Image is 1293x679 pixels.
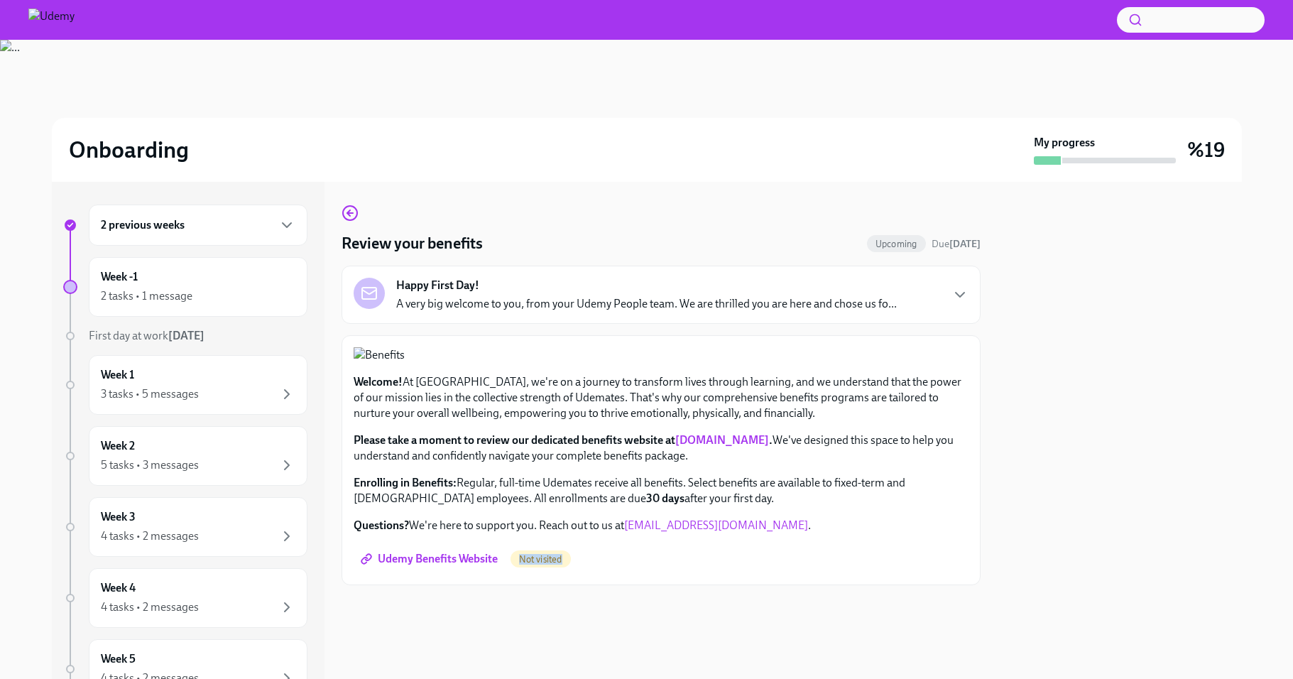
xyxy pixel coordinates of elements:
h2: Onboarding [69,136,189,164]
a: Week 25 tasks • 3 messages [63,426,307,486]
a: Week 34 tasks • 2 messages [63,497,307,557]
h3: %19 [1187,137,1225,163]
h6: Week 2 [101,438,135,454]
strong: [DATE] [949,238,981,250]
strong: 30 days [646,491,684,505]
span: Not visited [511,554,571,565]
strong: Questions? [354,518,409,532]
div: 4 tasks • 2 messages [101,528,199,544]
h6: Week -1 [101,269,138,285]
strong: Please take a moment to review our dedicated benefits website at . [354,433,773,447]
span: Due [932,238,981,250]
a: Udemy Benefits Website [354,545,508,573]
h6: Week 3 [101,509,136,525]
strong: Happy First Day! [396,278,479,293]
h4: Review your benefits [342,233,483,254]
div: 2 previous weeks [89,205,307,246]
a: [DOMAIN_NAME] [675,433,769,447]
p: A very big welcome to you, from your Udemy People team. We are thrilled you are here and chose us... [396,296,897,312]
h6: Week 5 [101,651,136,667]
h6: Week 4 [101,580,136,596]
strong: My progress [1034,135,1095,151]
p: We're here to support you. Reach out to us at . [354,518,969,533]
div: 4 tasks • 2 messages [101,599,199,615]
a: First day at work[DATE] [63,328,307,344]
strong: Enrolling in Benefits: [354,476,457,489]
h6: Week 1 [101,367,134,383]
div: 5 tasks • 3 messages [101,457,199,473]
span: First day at work [89,329,204,342]
strong: Welcome! [354,375,403,389]
div: 2 tasks • 1 message [101,288,192,304]
a: Week 13 tasks • 5 messages [63,355,307,415]
span: Upcoming [867,239,926,249]
img: Udemy [28,9,75,31]
h6: 2 previous weeks [101,217,185,233]
button: Zoom image [354,347,969,363]
p: Regular, full-time Udemates receive all benefits. Select benefits are available to fixed-term and... [354,475,969,506]
a: Week 44 tasks • 2 messages [63,568,307,628]
p: At [GEOGRAPHIC_DATA], we're on a journey to transform lives through learning, and we understand t... [354,374,969,421]
a: [EMAIL_ADDRESS][DOMAIN_NAME] [624,518,808,532]
div: 3 tasks • 5 messages [101,386,199,402]
span: Udemy Benefits Website [364,552,498,566]
strong: [DATE] [168,329,204,342]
a: Week -12 tasks • 1 message [63,257,307,317]
span: September 4th, 2025 10:00 [932,237,981,251]
p: We've designed this space to help you understand and confidently navigate your complete benefits ... [354,433,969,464]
